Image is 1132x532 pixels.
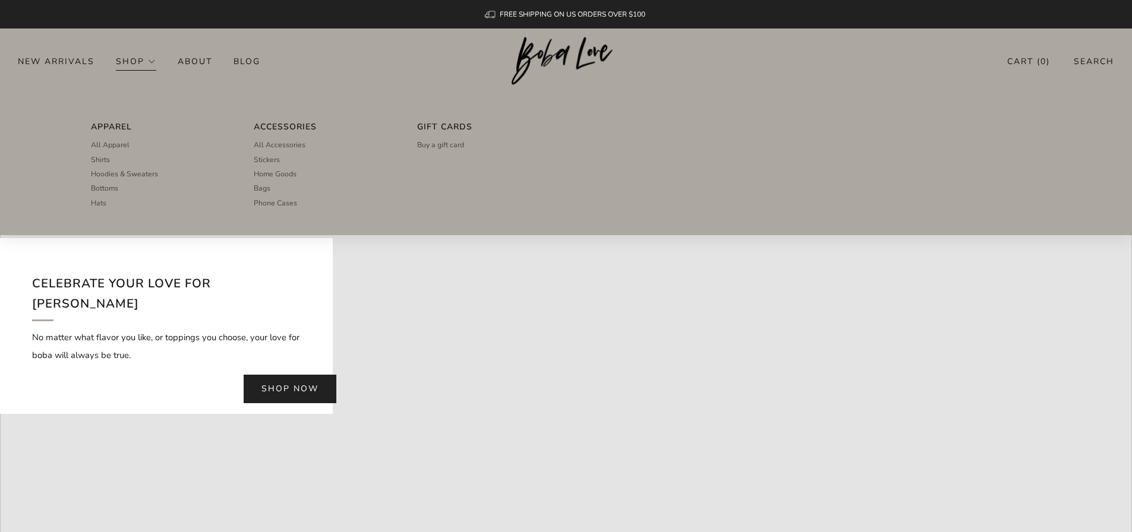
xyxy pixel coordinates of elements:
[417,138,559,152] a: Buy a gift card
[91,154,110,165] span: Shirts
[417,119,559,134] a: Gift Cards
[254,169,297,179] span: Home Goods
[417,140,464,150] span: Buy a gift card
[178,52,212,71] a: About
[91,140,130,150] span: All Apparel
[254,154,280,165] span: Stickers
[234,52,260,71] a: Blog
[91,183,118,194] span: Bottoms
[91,153,233,167] a: Shirts
[91,119,233,134] a: Apparel
[18,52,94,71] a: New Arrivals
[1007,52,1050,71] a: Cart
[116,52,156,71] a: Shop
[1040,56,1046,67] items-count: 0
[244,375,336,403] a: Shop now
[91,167,233,181] a: Hoodies & Sweaters
[91,181,233,195] a: Bottoms
[254,153,396,167] a: Stickers
[254,167,396,181] a: Home Goods
[254,181,396,195] a: Bags
[91,198,106,208] span: Hats
[254,119,396,134] a: Accessories
[500,9,645,19] span: FREE SHIPPING ON US ORDERS OVER $100
[254,196,396,210] a: Phone Cases
[512,37,620,85] img: Boba Love
[32,328,301,364] p: No matter what flavor you like, or toppings you choose, your love for boba will always be true.
[91,169,158,179] span: Hoodies & Sweaters
[32,274,301,321] h2: Celebrate your love for [PERSON_NAME]
[1074,52,1114,71] a: Search
[254,183,270,194] span: Bags
[254,198,297,208] span: Phone Cases
[91,138,233,152] a: All Apparel
[91,196,233,210] a: Hats
[254,138,396,152] a: All Accessories
[254,140,305,150] span: All Accessories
